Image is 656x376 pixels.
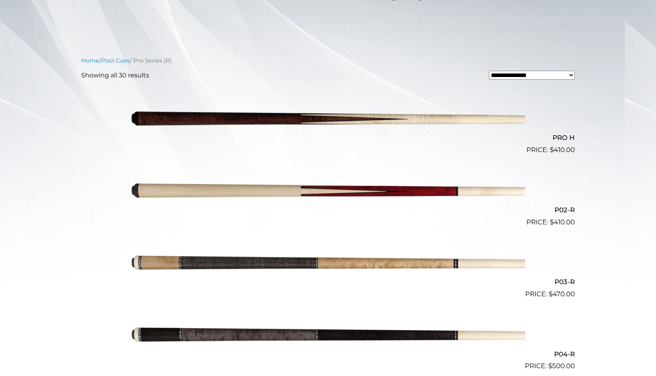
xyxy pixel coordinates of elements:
[131,158,525,224] img: P02-R
[81,275,575,289] h2: P03-R
[548,362,575,370] bdi: 500.00
[101,57,130,64] a: Pool Cues
[81,347,575,361] h2: P04-R
[81,56,575,65] nav: Breadcrumb
[81,71,149,80] p: Showing all 30 results
[550,218,575,226] bdi: 410.00
[81,231,575,299] a: P03-R $470.00
[81,86,575,155] a: PRO H $410.00
[81,158,575,227] a: P02-R $410.00
[550,146,554,154] span: $
[550,146,575,154] bdi: 410.00
[81,131,575,145] h2: PRO H
[131,303,525,368] img: P04-R
[550,218,554,226] span: $
[131,231,525,296] img: P03-R
[549,290,553,298] span: $
[548,362,552,370] span: $
[131,86,525,152] img: PRO H
[81,303,575,371] a: P04-R $500.00
[489,71,575,80] select: Shop order
[549,290,575,298] bdi: 470.00
[81,202,575,217] h2: P02-R
[81,57,99,64] a: Home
